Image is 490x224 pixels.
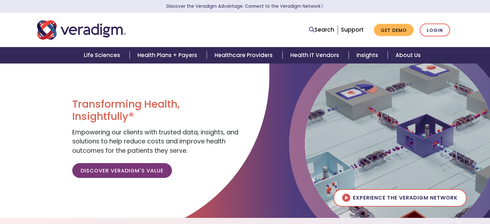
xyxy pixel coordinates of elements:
[309,25,334,34] a: Search
[374,24,414,36] a: Get Demo
[420,24,450,37] a: Login
[72,163,172,178] a: Discover Veradigm's Value
[388,47,428,63] a: About Us
[76,47,130,63] a: Life Sciences
[341,26,364,34] a: Support
[349,47,388,63] a: Insights
[72,128,238,155] span: Empowering our clients with trusted data, insights, and solutions to help reduce costs and improv...
[283,47,349,63] a: Health IT Vendors
[321,3,324,9] span: Learn More
[72,98,240,123] h1: Transforming Health, Insightfully®
[207,47,282,63] a: Healthcare Providers
[130,47,207,63] a: Health Plans + Payers
[166,3,324,9] a: Discover the Veradigm Advantage: Connect to the Veradigm NetworkLearn More
[37,19,126,41] img: Veradigm logo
